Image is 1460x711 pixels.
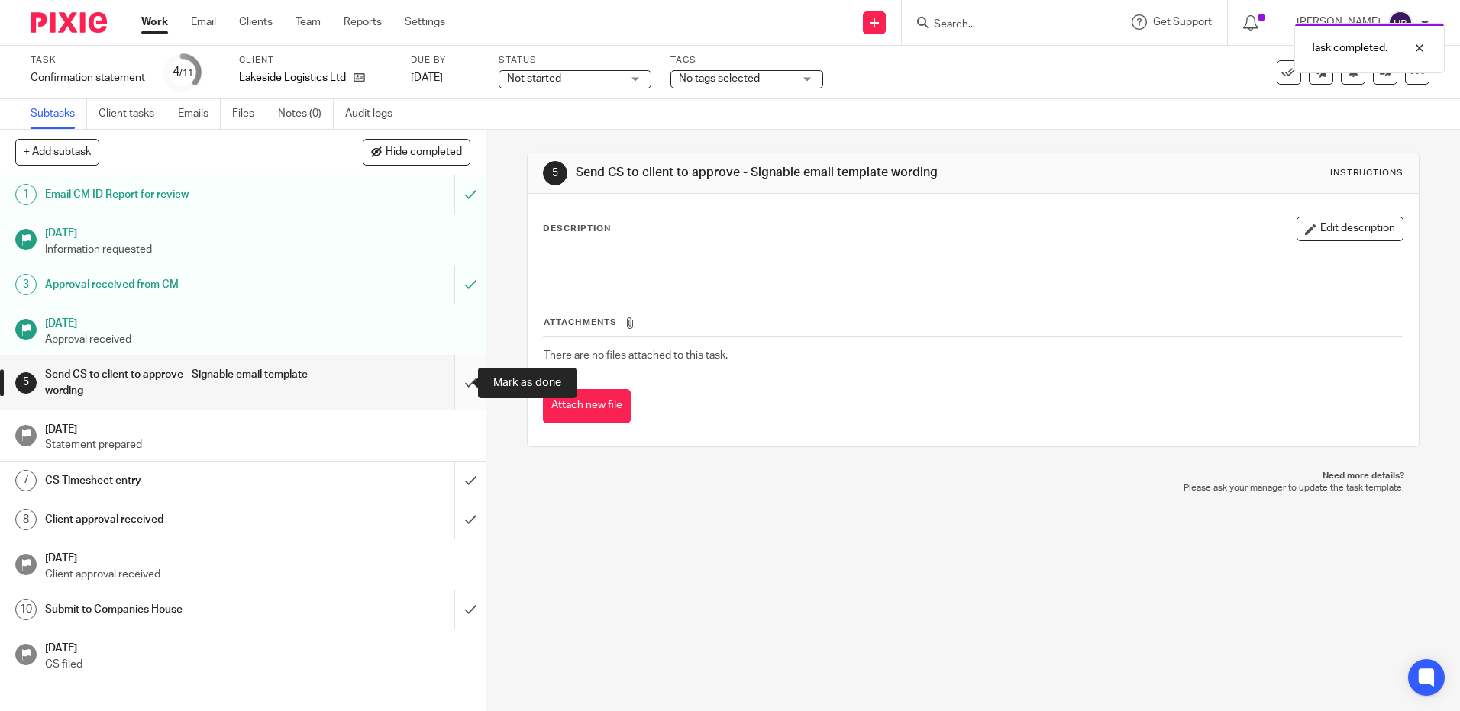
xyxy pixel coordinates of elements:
a: Emails [178,99,221,129]
h1: [DATE] [45,418,471,437]
div: Instructions [1330,167,1403,179]
button: Attach new file [543,389,631,423]
p: Statement prepared [45,437,471,452]
p: Please ask your manager to update the task template. [542,482,1403,494]
a: Files [232,99,266,129]
h1: CS Timesheet entry [45,469,308,492]
h1: [DATE] [45,547,471,566]
span: No tags selected [679,73,760,84]
a: Reports [344,14,382,30]
a: Notes (0) [278,99,334,129]
img: svg%3E [1388,11,1413,35]
h1: [DATE] [45,222,471,241]
a: Work [141,14,168,30]
small: /11 [179,69,193,77]
div: 5 [543,161,567,185]
img: Pixie [31,12,107,33]
a: Client tasks [99,99,166,129]
h1: Client approval received [45,508,308,531]
h1: Send CS to client to approve - Signable email template wording [45,363,308,402]
p: Description [543,223,611,235]
a: Audit logs [345,99,404,129]
p: Need more details? [542,470,1403,482]
span: Hide completed [386,146,462,159]
label: Status [499,54,651,66]
h1: Email CM ID Report for review [45,183,308,206]
h1: [DATE] [45,312,471,331]
a: Email [191,14,216,30]
a: Team [296,14,321,30]
p: Task completed. [1310,40,1387,56]
span: Attachments [544,318,617,327]
span: There are no files attached to this task. [544,350,728,361]
a: Clients [239,14,273,30]
button: Edit description [1297,217,1403,241]
div: 4 [173,63,193,81]
span: [DATE] [411,72,443,83]
a: Subtasks [31,99,87,129]
p: CS filed [45,657,471,672]
h1: Approval received from CM [45,273,308,296]
div: 3 [15,274,37,295]
label: Due by [411,54,480,66]
label: Client [239,54,392,66]
div: 8 [15,509,37,530]
h1: Submit to Companies House [45,598,308,621]
label: Task [31,54,145,66]
span: Not started [507,73,561,84]
p: Client approval received [45,567,471,582]
div: 5 [15,372,37,394]
p: Approval received [45,332,471,347]
div: 1 [15,184,37,205]
label: Tags [670,54,823,66]
p: Information requested [45,242,471,257]
h1: Send CS to client to approve - Signable email template wording [576,165,1006,181]
div: 10 [15,599,37,620]
button: Hide completed [363,139,470,165]
div: Confirmation statement [31,70,145,85]
button: + Add subtask [15,139,99,165]
p: Lakeside Logistics Ltd [239,70,346,85]
h1: [DATE] [45,637,471,656]
a: Settings [405,14,445,30]
div: 7 [15,470,37,491]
